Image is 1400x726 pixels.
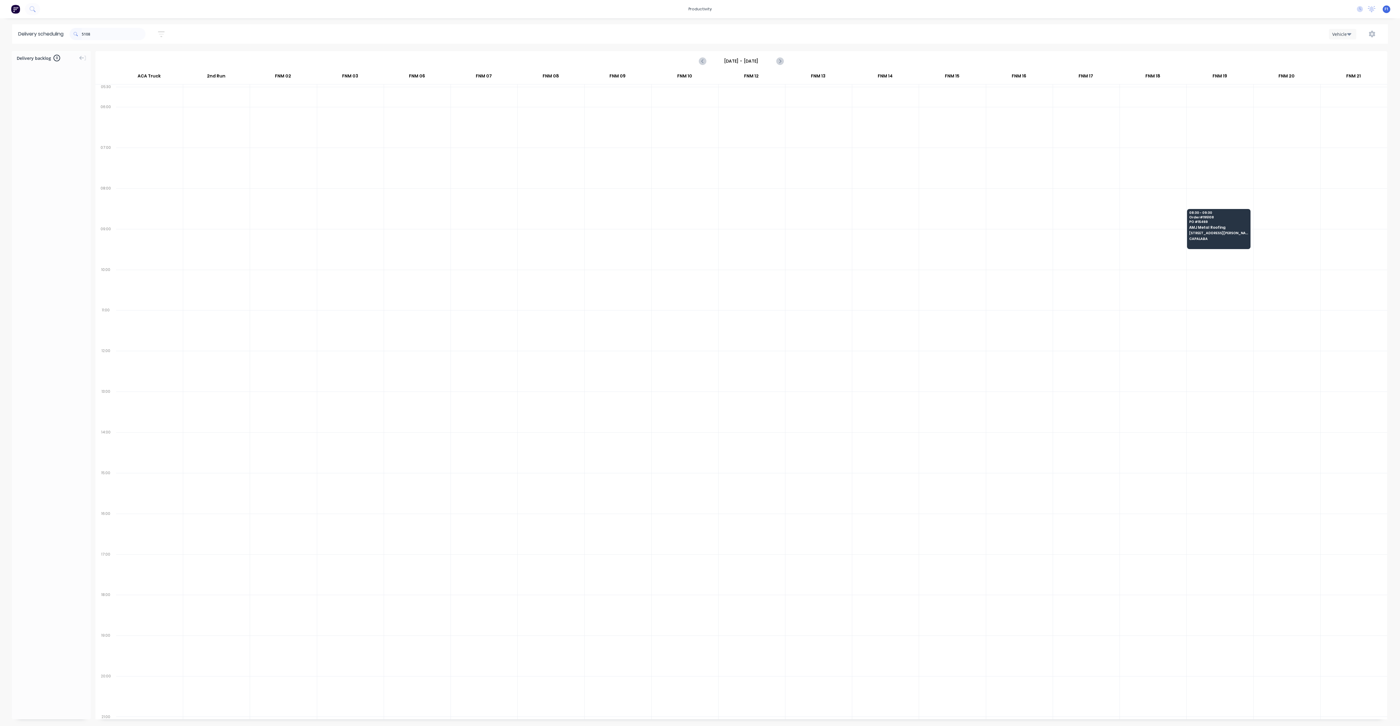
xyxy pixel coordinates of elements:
div: FNM 07 [451,71,517,84]
div: FNM 09 [584,71,651,84]
span: AMJ Metal Roofing [1189,225,1248,229]
div: 14:00 [95,429,116,469]
div: 10:00 [95,266,116,307]
button: Vehicle [1329,29,1356,39]
div: 2nd Run [183,71,249,84]
div: FNM 18 [1120,71,1186,84]
span: F1 [1385,6,1388,12]
span: 08:30 - 09:30 [1189,211,1248,214]
div: FNM 03 [317,71,383,84]
img: Factory [11,5,20,14]
span: CAPALABA [1189,237,1248,241]
div: FNM 15 [919,71,985,84]
div: FNM 13 [785,71,852,84]
div: FNM 20 [1253,71,1320,84]
span: PO # 15469 [1189,220,1248,224]
div: 17:00 [95,551,116,591]
span: Order # 195108 [1189,215,1248,219]
div: 05:30 [95,83,116,103]
div: 09:00 [95,225,116,266]
div: FNM 19 [1186,71,1253,84]
div: productivity [685,5,715,14]
div: 12:00 [95,347,116,388]
div: 15:00 [95,469,116,510]
div: 19:00 [95,632,116,673]
div: FNM 12 [718,71,785,84]
div: FNM 16 [986,71,1052,84]
div: 18:00 [95,591,116,632]
span: [STREET_ADDRESS][PERSON_NAME] [1189,231,1248,235]
div: Delivery scheduling [12,24,70,44]
div: 16:00 [95,510,116,551]
div: 08:00 [95,185,116,225]
div: 13:00 [95,388,116,429]
div: FNM 06 [384,71,450,84]
div: 07:00 [95,144,116,185]
div: FNM 08 [517,71,584,84]
div: ACA Truck [116,71,183,84]
div: 21:00 [95,713,116,721]
span: Delivery backlog [17,55,51,61]
div: 20:00 [95,673,116,713]
div: FNM 10 [651,71,718,84]
div: FNM 14 [852,71,918,84]
div: FNM 21 [1320,71,1387,84]
div: FNM 02 [250,71,316,84]
div: FNM 17 [1053,71,1119,84]
div: 11:00 [95,306,116,347]
span: 0 [53,55,60,61]
div: 06:00 [95,103,116,144]
input: Search for orders [82,28,146,40]
div: Vehicle [1332,31,1350,37]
